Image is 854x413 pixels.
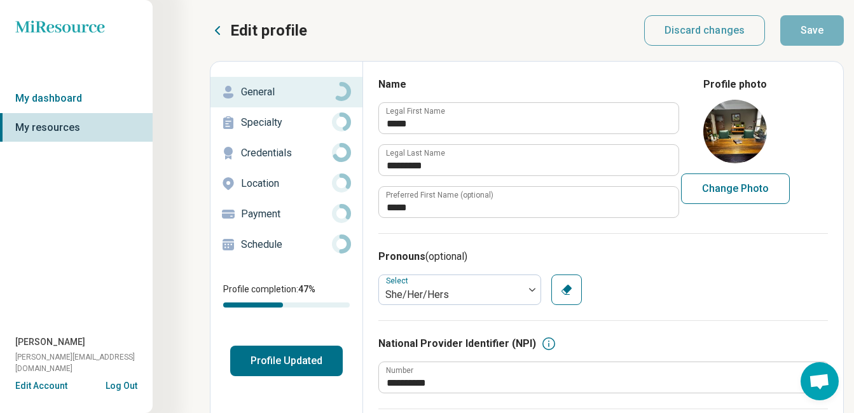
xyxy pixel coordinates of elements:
[210,77,362,107] a: General
[241,237,332,252] p: Schedule
[210,275,362,315] div: Profile completion:
[15,335,85,349] span: [PERSON_NAME]
[210,229,362,260] a: Schedule
[210,199,362,229] a: Payment
[210,20,307,41] button: Edit profile
[703,100,767,163] img: avatar image
[230,346,343,376] button: Profile Updated
[385,287,518,302] div: She/Her/Hers
[386,191,493,199] label: Preferred First Name (optional)
[703,77,767,92] legend: Profile photo
[230,20,307,41] p: Edit profile
[15,379,67,393] button: Edit Account
[425,250,467,262] span: (optional)
[241,115,332,130] p: Specialty
[378,336,536,351] h3: National Provider Identifier (NPI)
[644,15,766,46] button: Discard changes
[386,276,411,285] label: Select
[241,146,332,161] p: Credentials
[681,173,790,204] button: Change Photo
[210,107,362,138] a: Specialty
[210,168,362,199] a: Location
[241,207,332,222] p: Payment
[298,284,315,294] span: 47 %
[378,77,678,92] h3: Name
[106,379,137,389] button: Log Out
[241,85,332,100] p: General
[15,351,153,374] span: [PERSON_NAME][EMAIL_ADDRESS][DOMAIN_NAME]
[386,367,413,374] label: Number
[223,302,350,308] div: Profile completion
[378,249,828,264] h3: Pronouns
[241,176,332,191] p: Location
[386,149,445,157] label: Legal Last Name
[210,138,362,168] a: Credentials
[801,362,839,400] div: Open chat
[386,107,445,115] label: Legal First Name
[780,15,844,46] button: Save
